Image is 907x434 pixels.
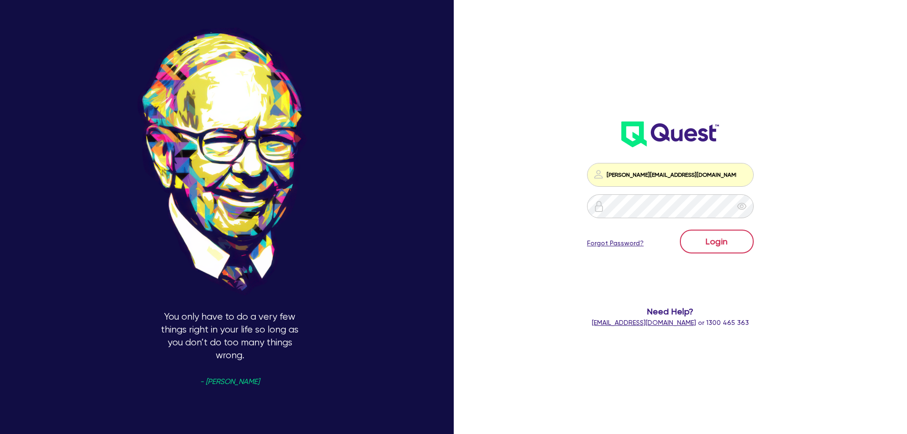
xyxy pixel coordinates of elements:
[621,121,719,147] img: wH2k97JdezQIQAAAABJRU5ErkJggg==
[592,319,696,326] a: [EMAIL_ADDRESS][DOMAIN_NAME]
[737,202,747,211] span: eye
[593,169,604,180] img: icon-password
[587,238,644,248] a: Forgot Password?
[549,305,792,318] span: Need Help?
[593,201,605,212] img: icon-password
[680,230,754,253] button: Login
[587,163,754,187] input: Email address
[200,378,259,385] span: - [PERSON_NAME]
[592,319,749,326] span: or 1300 465 363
